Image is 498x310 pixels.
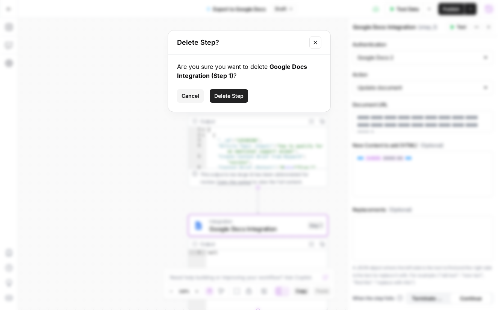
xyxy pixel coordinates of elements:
[309,36,321,49] button: Close modal
[214,92,244,100] span: Delete Step
[177,37,305,48] h2: Delete Step?
[210,89,248,103] button: Delete Step
[177,62,321,80] div: Are you sure you want to delete ?
[182,92,199,100] span: Cancel
[177,89,204,103] button: Cancel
